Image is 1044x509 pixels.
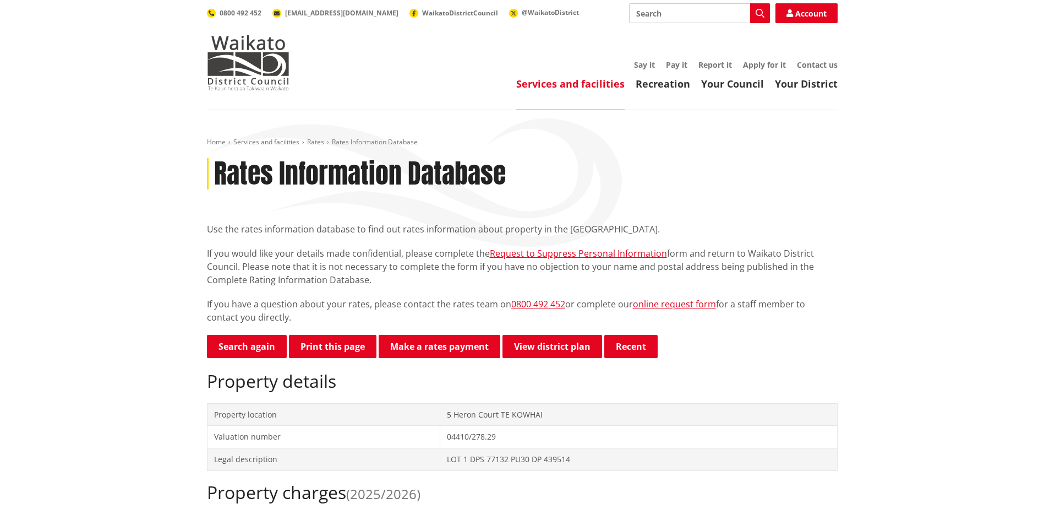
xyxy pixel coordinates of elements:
a: Request to Suppress Personal Information [490,247,667,259]
h2: Property details [207,371,838,392]
a: Apply for it [743,59,786,70]
a: Your District [775,77,838,90]
a: @WaikatoDistrict [509,8,579,17]
span: WaikatoDistrictCouncil [422,8,498,18]
a: [EMAIL_ADDRESS][DOMAIN_NAME] [272,8,398,18]
td: Legal description [207,448,440,470]
a: WaikatoDistrictCouncil [409,8,498,18]
span: [EMAIL_ADDRESS][DOMAIN_NAME] [285,8,398,18]
img: Waikato District Council - Te Kaunihera aa Takiwaa o Waikato [207,35,289,90]
td: 04410/278.29 [440,426,837,448]
a: Pay it [666,59,687,70]
button: Recent [604,335,658,358]
p: If you have a question about your rates, please contact the rates team on or complete our for a s... [207,297,838,324]
a: 0800 492 452 [207,8,261,18]
td: LOT 1 DPS 77132 PU30 DP 439514 [440,448,837,470]
nav: breadcrumb [207,138,838,147]
a: Home [207,137,226,147]
a: Search again [207,335,287,358]
a: 0800 492 452 [511,298,565,310]
a: Account [775,3,838,23]
h2: Property charges [207,482,838,503]
td: 5 Heron Court TE KOWHAI [440,403,837,426]
h1: Rates Information Database [214,158,506,190]
a: Recreation [636,77,690,90]
a: Services and facilities [516,77,625,90]
a: Say it [634,59,655,70]
a: Rates [307,137,324,147]
span: @WaikatoDistrict [522,8,579,17]
a: online request form [633,298,716,310]
p: If you would like your details made confidential, please complete the form and return to Waikato ... [207,247,838,286]
a: View district plan [502,335,602,358]
a: Your Council [701,77,764,90]
a: Contact us [797,59,838,70]
input: Search input [629,3,770,23]
span: Rates Information Database [332,137,418,147]
a: Services and facilities [233,137,299,147]
span: (2025/2026) [346,485,420,503]
span: 0800 492 452 [220,8,261,18]
a: Report it [698,59,732,70]
td: Valuation number [207,426,440,448]
p: Use the rates information database to find out rates information about property in the [GEOGRAPHI... [207,223,838,236]
td: Property location [207,403,440,426]
button: Print this page [289,335,376,358]
a: Make a rates payment [379,335,500,358]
